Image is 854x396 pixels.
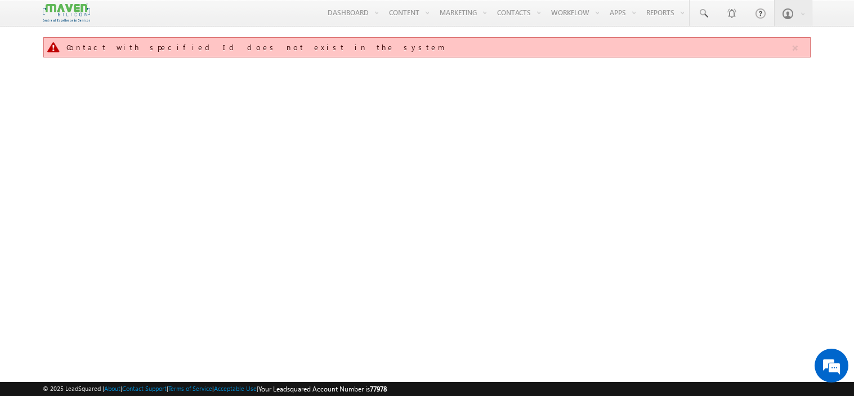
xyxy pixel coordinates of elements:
[370,385,387,393] span: 77978
[122,385,167,392] a: Contact Support
[168,385,212,392] a: Terms of Service
[43,3,90,23] img: Custom Logo
[258,385,387,393] span: Your Leadsquared Account Number is
[214,385,257,392] a: Acceptable Use
[43,384,387,394] span: © 2025 LeadSquared | | | | |
[104,385,120,392] a: About
[66,42,790,52] div: Contact with specified Id does not exist in the system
